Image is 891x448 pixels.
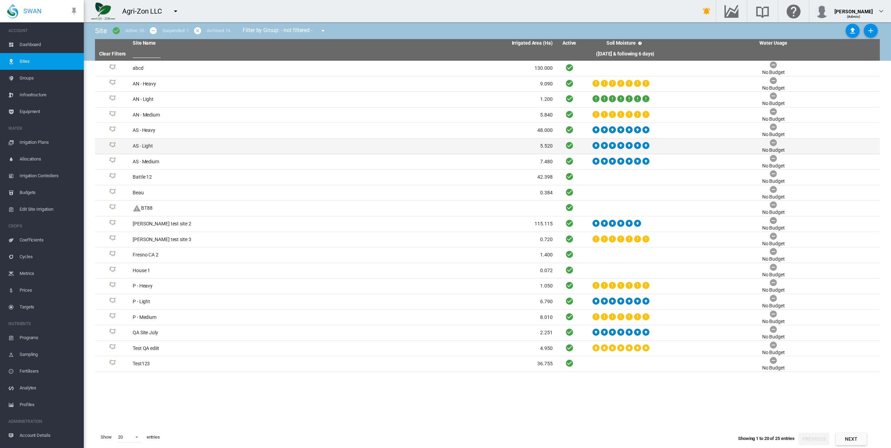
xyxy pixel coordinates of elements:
td: 7.480 [343,154,555,170]
img: 1.svg [108,235,117,244]
div: Site Id: 10448 [98,282,127,290]
tr: Site Id: 10442 AN - Medium 5.840 No Budget [95,107,880,123]
div: Site Id: 10445 [98,142,127,150]
tr: Site Id: 47485 Battle 12 42.398 No Budget [95,170,880,185]
td: P - Medium [130,310,343,325]
img: 1.svg [108,251,117,259]
td: 2.251 [343,325,555,341]
md-icon: icon-chevron-down [877,7,885,15]
img: 1.svg [108,173,117,181]
span: Coefficients [20,232,78,248]
td: 1.400 [343,247,555,263]
img: 1.svg [108,142,117,150]
img: 1.svg [108,95,117,104]
button: icon-bell-ring [700,4,714,18]
td: 1.200 [343,92,555,107]
div: No Budget [762,318,785,325]
div: No Budget [762,256,785,263]
span: CROPS [8,221,78,232]
div: No Budget [762,178,785,185]
div: No Budget [762,271,785,278]
div: Site Id: 10441 [98,126,127,135]
img: 7FicoSLW9yRjj7F2+0uvjPufP+ga39vogPu+G1+wvBtcm3fNv859aGr42DJ5pXiEAAAAAAAAAAAAAAAAAAAAAAAAAAAAAAAAA... [91,2,115,20]
md-icon: icon-menu-down [319,27,327,35]
th: Soil Moisture [583,39,667,47]
td: House 1 [130,263,343,278]
img: 1.svg [108,157,117,166]
tr: Site Id: 49169 House 1 0.072 No Budget [95,263,880,279]
span: Programs [20,329,78,346]
button: Previous [798,433,829,445]
md-icon: icon-menu-down [171,7,180,15]
div: Site Id: 47738 [98,344,127,352]
div: No Budget [762,365,785,372]
button: Sites Bulk Import [846,24,860,38]
img: 1.svg [108,64,117,73]
img: 1.svg [108,282,117,290]
div: No Budget [762,100,785,107]
div: No Budget [762,163,785,170]
div: No Budget [762,209,785,216]
md-icon: icon-minus-circle [149,27,157,35]
td: Battle 12 [130,170,343,185]
div: No Budget [762,225,785,232]
td: abcd [130,61,343,76]
button: Add New Site, define start date [864,24,878,38]
span: Infrastructure [20,87,78,103]
td: BT88 [130,201,343,216]
span: Targets [20,299,78,315]
span: Showing 1 to 20 of 25 entries [738,436,795,441]
button: icon-menu-down [316,24,330,38]
td: AS - Medium [130,154,343,170]
tr: Site Id: 10448 P - Heavy 1.050 No Budget [95,278,880,294]
tr: Site Id: 48769 This site has not been mappedBT88 No Budget [95,201,880,216]
span: WATER [8,123,78,134]
td: P - Heavy [130,278,343,294]
span: Budgets [20,184,78,201]
button: Next [836,433,867,445]
td: 4.950 [343,341,555,356]
span: Show [98,431,115,443]
td: AS - Light [130,139,343,154]
div: Filter by Group: - not filtered - [237,24,332,38]
div: Site Id: 10440 [98,80,127,88]
md-icon: icon-pin [70,7,78,15]
div: Site Id: 48674 [98,251,127,259]
md-icon: Click here for help [785,7,802,15]
td: 8.010 [343,310,555,325]
td: 9.090 [343,76,555,92]
span: (Admin) [847,15,861,18]
td: 48.000 [343,123,555,138]
td: Test123 [130,356,343,372]
div: No Budget [762,147,785,154]
tr: Site Id: 10446 P - Light 6.790 No Budget [95,294,880,310]
tr: Site Id: 10443 AS - Medium 7.480 No Budget [95,154,880,170]
div: No Budget [762,131,785,138]
tr: Site Id: 47738 Test QA ediit 4.950 No Budget [95,341,880,357]
div: 20 [118,434,123,440]
td: P - Light [130,294,343,309]
div: Site Id: 47951 [98,360,127,368]
span: Edit Site Irrigation [20,201,78,218]
span: entries [144,431,163,443]
button: icon-menu-down [169,4,183,18]
th: Irrigated Area (Ha) [343,39,555,47]
md-icon: icon-help-circle [636,39,644,47]
td: 115.115 [343,216,555,232]
td: [PERSON_NAME] test site 2 [130,216,343,232]
div: Site Id: 10446 [98,298,127,306]
div: No Budget [762,69,785,76]
div: No Budget [762,85,785,92]
span: Analytes [20,380,78,396]
md-icon: Go to the Data Hub [723,7,740,15]
div: Site Id: 47485 [98,173,127,181]
tr: Site Id: 10445 AS - Light 5.520 No Budget [95,139,880,154]
span: NUTRIENTS [8,318,78,329]
tr: Site Id: 44549 abcd 130.000 No Budget [95,61,880,76]
div: Site Id: 48769 [98,204,127,212]
img: 1.svg [108,111,117,119]
td: Beau [130,185,343,201]
md-icon: icon-upload [848,27,857,35]
div: No Budget [762,194,785,201]
td: Test QA ediit [130,341,343,356]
